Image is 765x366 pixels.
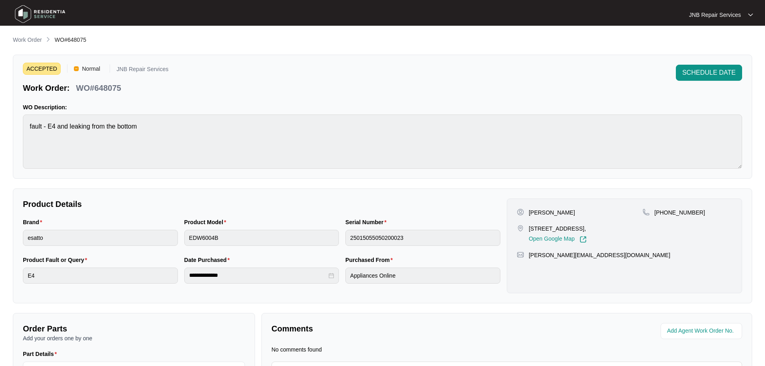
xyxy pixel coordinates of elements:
[76,82,121,94] p: WO#648075
[23,63,61,75] span: ACCEPTED
[74,66,79,71] img: Vercel Logo
[55,37,86,43] span: WO#648075
[517,251,524,258] img: map-pin
[345,256,396,264] label: Purchased From
[23,334,245,342] p: Add your orders one by one
[655,209,705,217] p: [PHONE_NUMBER]
[579,236,587,243] img: Link-External
[184,218,230,226] label: Product Model
[271,323,501,334] p: Comments
[116,66,168,75] p: JNB Repair Services
[11,36,43,45] a: Work Order
[23,198,500,210] p: Product Details
[23,103,742,111] p: WO Description:
[529,236,587,243] a: Open Google Map
[529,209,575,217] p: [PERSON_NAME]
[517,225,524,232] img: map-pin
[184,230,339,246] input: Product Model
[79,63,103,75] span: Normal
[689,11,741,19] p: JNB Repair Services
[676,65,742,81] button: SCHEDULE DATE
[23,230,178,246] input: Brand
[23,256,90,264] label: Product Fault or Query
[23,323,245,334] p: Order Parts
[23,350,60,358] label: Part Details
[12,2,68,26] img: residentia service logo
[271,346,322,354] p: No comments found
[345,268,500,284] input: Purchased From
[45,36,51,43] img: chevron-right
[189,271,327,280] input: Date Purchased
[23,82,69,94] p: Work Order:
[184,256,233,264] label: Date Purchased
[748,13,753,17] img: dropdown arrow
[23,115,742,169] textarea: fault - E4 and leaking from the bottom
[517,209,524,216] img: user-pin
[13,36,42,44] p: Work Order
[643,209,650,216] img: map-pin
[667,326,737,336] input: Add Agent Work Order No.
[682,68,736,78] span: SCHEDULE DATE
[345,218,390,226] label: Serial Number
[345,230,500,246] input: Serial Number
[529,251,670,259] p: [PERSON_NAME][EMAIL_ADDRESS][DOMAIN_NAME]
[23,218,45,226] label: Brand
[529,225,587,233] p: [STREET_ADDRESS],
[23,268,178,284] input: Product Fault or Query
